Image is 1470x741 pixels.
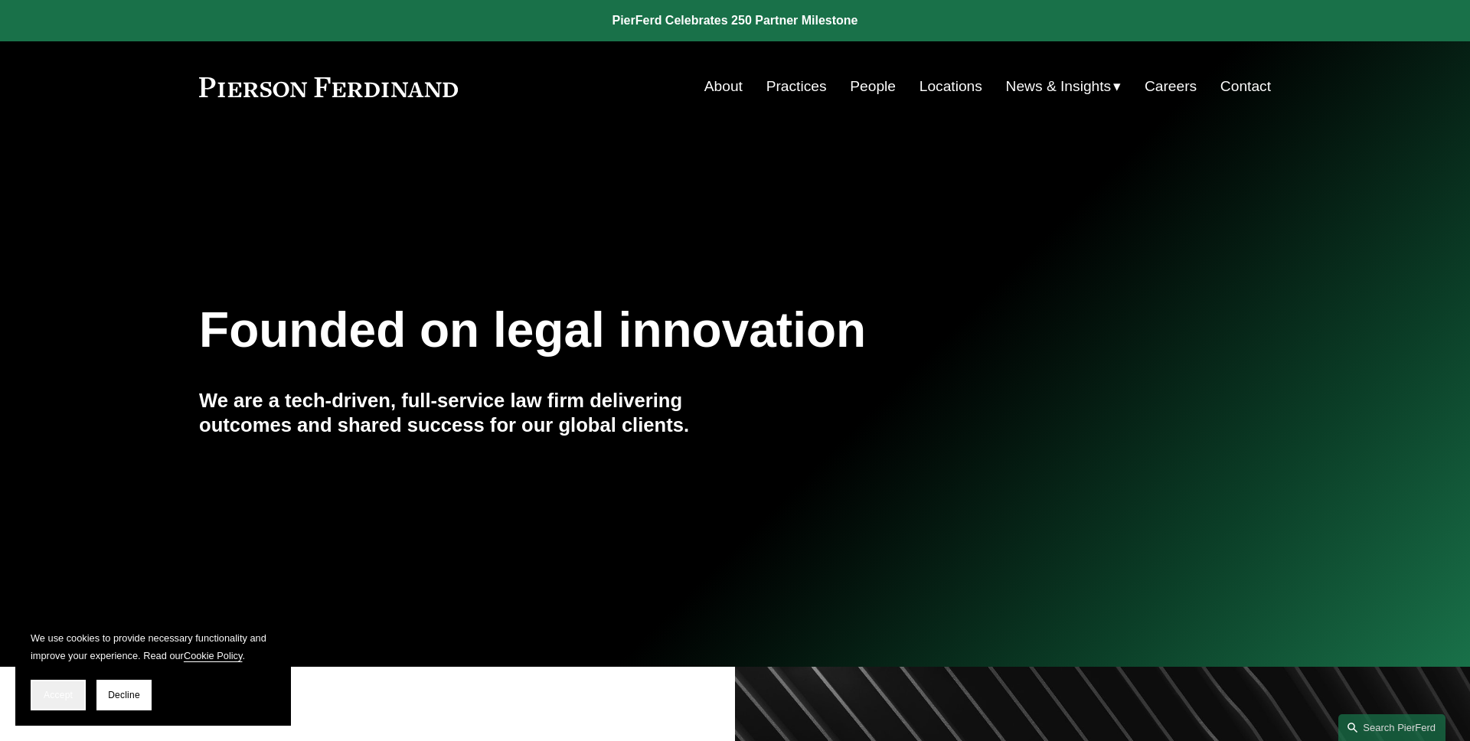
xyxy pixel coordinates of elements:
span: Decline [108,690,140,700]
section: Cookie banner [15,614,291,726]
button: Accept [31,680,86,710]
a: People [850,72,896,101]
a: Search this site [1338,714,1445,741]
a: Contact [1220,72,1271,101]
a: Practices [766,72,827,101]
span: News & Insights [1006,73,1112,100]
a: Cookie Policy [184,650,243,661]
p: We use cookies to provide necessary functionality and improve your experience. Read our . [31,629,276,664]
span: Accept [44,690,73,700]
h4: We are a tech-driven, full-service law firm delivering outcomes and shared success for our global... [199,388,735,438]
a: About [704,72,743,101]
a: folder dropdown [1006,72,1122,101]
h1: Founded on legal innovation [199,302,1093,358]
button: Decline [96,680,152,710]
a: Locations [920,72,982,101]
a: Careers [1145,72,1197,101]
